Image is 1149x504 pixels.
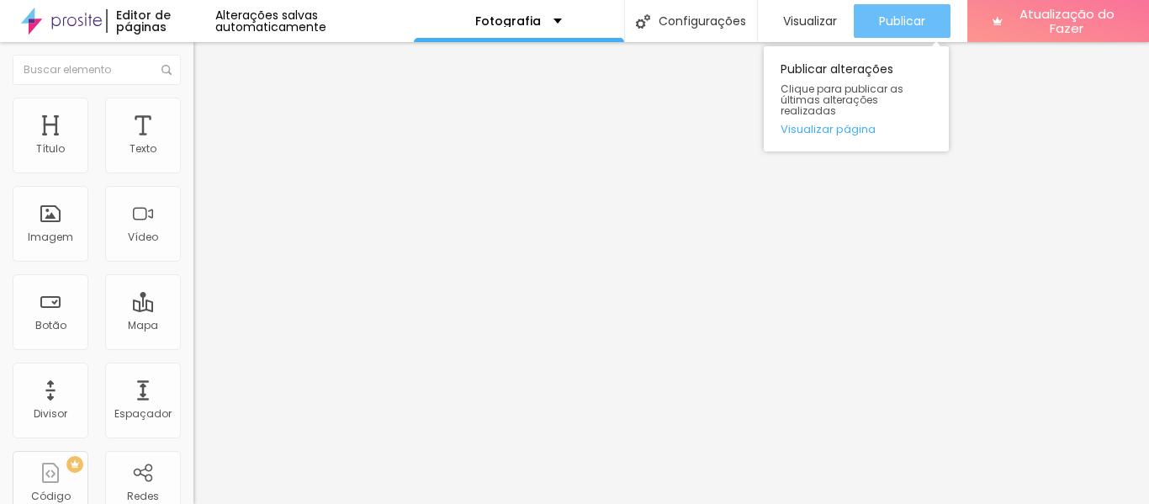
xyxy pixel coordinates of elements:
[854,4,950,38] button: Publicar
[1019,5,1115,37] font: Atualização do Fazer
[28,230,73,244] font: Imagem
[161,65,172,75] img: Ícone
[114,406,172,421] font: Espaçador
[130,141,156,156] font: Texto
[781,61,893,77] font: Publicar alterações
[36,141,65,156] font: Título
[758,4,854,38] button: Visualizar
[783,13,837,29] font: Visualizar
[475,13,541,29] font: Fotografia
[781,121,876,137] font: Visualizar página
[879,13,925,29] font: Publicar
[215,7,326,35] font: Alterações salvas automaticamente
[128,318,158,332] font: Mapa
[34,406,67,421] font: Divisor
[116,7,171,35] font: Editor de páginas
[659,13,746,29] font: Configurações
[13,55,181,85] input: Buscar elemento
[636,14,650,29] img: Ícone
[128,230,158,244] font: Vídeo
[781,82,903,118] font: Clique para publicar as últimas alterações realizadas
[35,318,66,332] font: Botão
[193,42,1149,504] iframe: Editor
[781,124,932,135] a: Visualizar página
